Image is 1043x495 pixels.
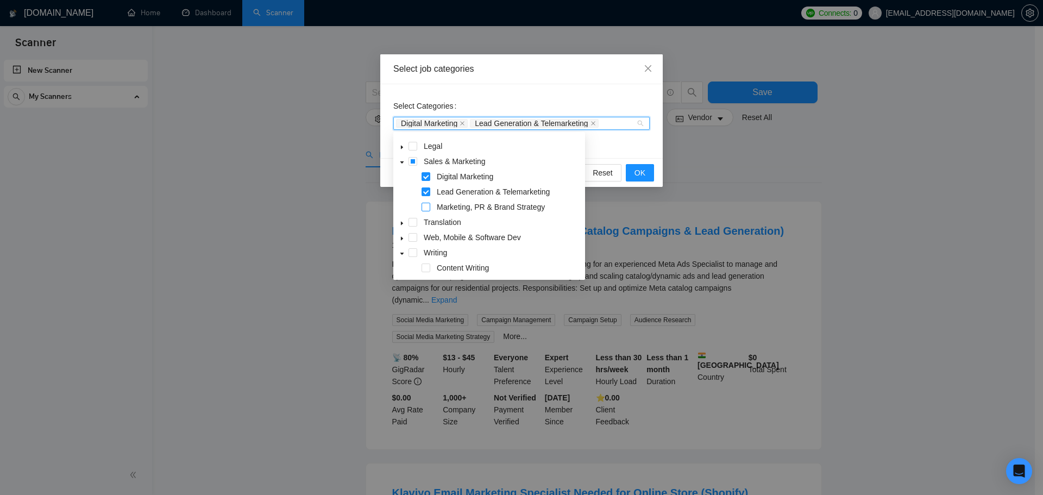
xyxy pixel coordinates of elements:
[399,145,405,150] span: caret-down
[424,233,521,242] span: Web, Mobile & Software Dev
[422,155,583,168] span: Sales & Marketing
[424,142,442,151] span: Legal
[399,251,405,256] span: caret-down
[424,157,486,166] span: Sales & Marketing
[590,121,596,126] span: close
[626,164,654,181] button: OK
[1006,458,1032,484] div: Open Intercom Messenger
[437,187,550,196] span: Lead Generation & Telemarketing
[437,203,545,211] span: Marketing, PR & Brand Strategy
[470,119,598,128] span: Lead Generation & Telemarketing
[393,63,650,75] div: Select job categories
[460,121,465,126] span: close
[633,54,663,84] button: Close
[396,119,468,128] span: Digital Marketing
[593,167,613,179] span: Reset
[437,172,493,181] span: Digital Marketing
[393,97,461,115] label: Select Categories
[435,261,583,274] span: Content Writing
[422,231,583,244] span: Web, Mobile & Software Dev
[475,120,588,127] span: Lead Generation & Telemarketing
[422,140,583,153] span: Legal
[399,236,405,241] span: caret-down
[399,160,405,165] span: caret-down
[422,216,583,229] span: Translation
[435,185,583,198] span: Lead Generation & Telemarketing
[399,221,405,226] span: caret-down
[437,264,489,272] span: Content Writing
[584,164,621,181] button: Reset
[424,218,461,227] span: Translation
[601,119,603,128] input: Select Categories
[401,120,457,127] span: Digital Marketing
[422,246,583,259] span: Writing
[634,167,645,179] span: OK
[644,64,652,73] span: close
[424,248,447,257] span: Writing
[435,200,583,214] span: Marketing, PR & Brand Strategy
[435,170,583,183] span: Digital Marketing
